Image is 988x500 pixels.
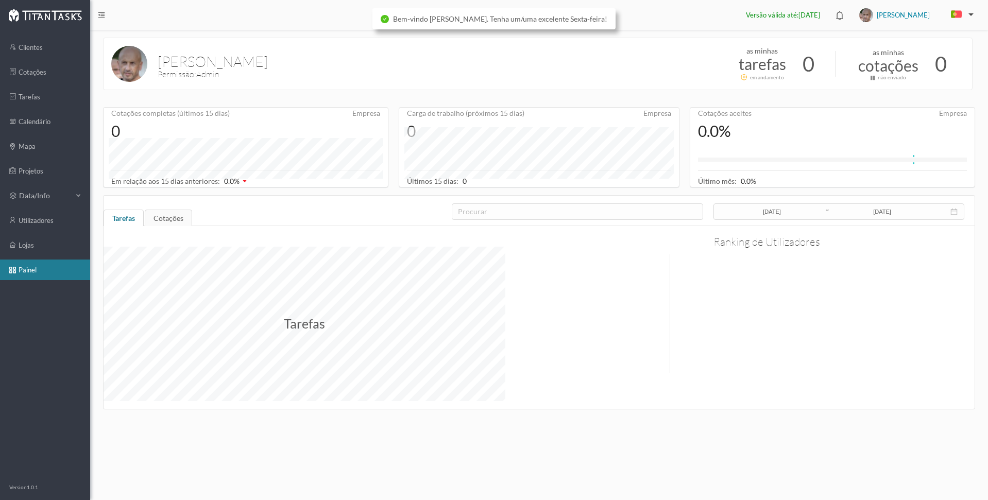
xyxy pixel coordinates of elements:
[104,210,144,230] div: Tarefas
[698,177,756,185] span: Último mês:
[284,316,325,332] span: Tarefas
[698,109,752,117] span: Cotações aceites
[9,484,38,491] p: Version 1.0.1
[463,177,467,185] span: 0
[713,234,820,250] h2: Ranking de Utilizadores
[158,50,561,72] h1: [PERSON_NAME]
[98,11,105,19] i: icon: menu-fold
[739,53,786,76] p: tarefas
[158,68,561,81] h3: Permissão : Admin
[859,8,873,22] img: txTsP8FTIqgEhwJwtkAAAAASUVORK5CYII=
[943,7,978,23] button: PT
[242,179,247,184] i: icon: caret-down
[858,54,918,77] p: cotações
[381,15,389,23] i: icon: check-circle
[407,121,524,141] div: 0
[111,177,248,185] span: Em relação aos 15 dias anteriores:
[803,48,814,79] span: 0
[643,110,671,117] span: Empresa
[111,121,230,141] div: 0
[111,109,230,117] span: Cotações completas (últimos 15 dias)
[741,177,756,185] span: 0.0 %
[750,74,784,81] div: em andamento
[873,47,904,58] p: as minhas
[19,191,71,201] span: data/info
[878,74,906,81] div: não enviado
[224,177,240,185] span: 0.0 %
[746,45,778,56] p: as minhas
[393,14,607,23] span: Bem-vindo [PERSON_NAME]. Tenha um/uma excelente Sexta-feira!
[720,206,825,217] input: Data inicial
[830,206,935,217] input: Data final
[939,110,967,117] span: Empresa
[407,177,458,185] span: Últimos 15 dias:
[935,48,947,79] span: 0
[458,206,692,217] div: procurar
[833,9,846,22] i: icon: bell
[407,109,524,117] span: Carga de trabalho (próximos 15 dias)
[8,9,82,22] img: Logo
[698,121,752,141] div: 0.0%
[352,110,380,117] span: Empresa
[111,46,147,82] img: txTsP8FTIqgEhwJwtkAAAAASUVORK5CYII=
[950,208,958,215] i: icon: calendar
[145,210,192,230] div: Cotações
